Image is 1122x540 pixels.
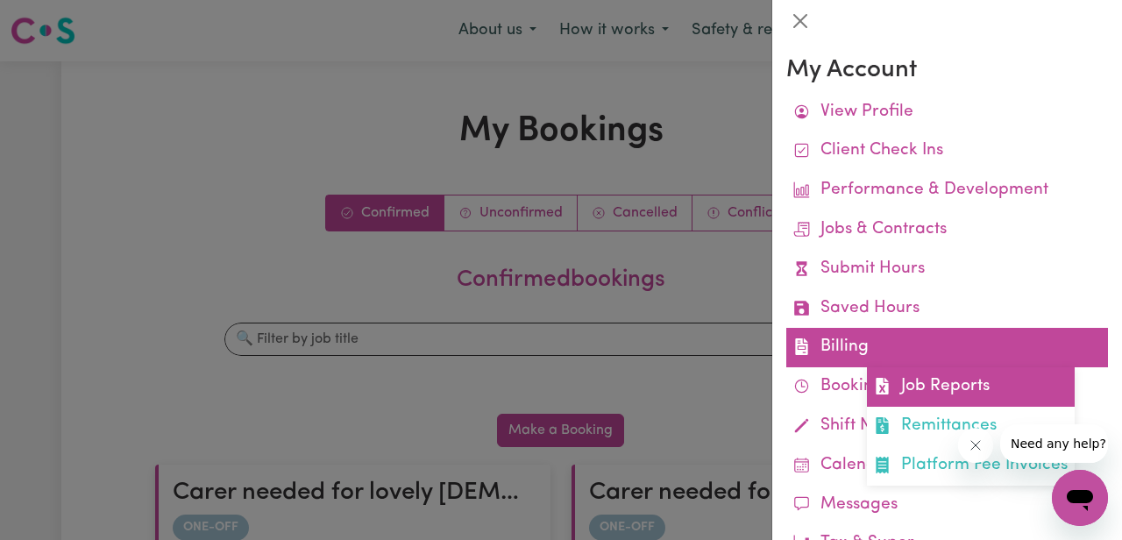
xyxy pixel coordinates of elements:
a: Job Reports [867,367,1075,407]
a: Messages [786,486,1108,525]
a: Performance & Development [786,171,1108,210]
a: Bookings [786,367,1108,407]
a: Calendar [786,446,1108,486]
iframe: Button to launch messaging window [1052,470,1108,526]
a: Submit Hours [786,250,1108,289]
button: Close [786,7,814,35]
a: Client Check Ins [786,131,1108,171]
h3: My Account [786,56,1108,86]
a: View Profile [786,93,1108,132]
a: Shift Notes [786,407,1108,446]
a: Saved Hours [786,289,1108,329]
a: Jobs & Contracts [786,210,1108,250]
iframe: Message from company [1000,424,1108,463]
a: Platform Fee Invoices [867,446,1075,486]
a: BillingJob ReportsRemittancesPlatform Fee Invoices [786,328,1108,367]
a: Remittances [867,407,1075,446]
iframe: Close message [958,428,993,463]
